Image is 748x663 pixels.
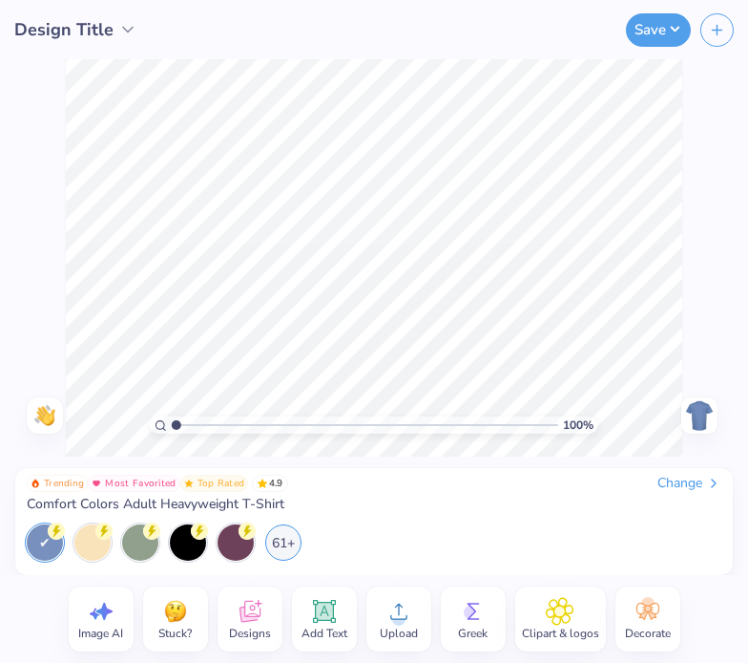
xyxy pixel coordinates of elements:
[563,417,593,434] span: 100 %
[625,626,671,641] span: Decorate
[27,475,88,492] button: Badge Button
[78,626,123,641] span: Image AI
[158,626,192,641] span: Stuck?
[301,626,347,641] span: Add Text
[44,479,84,488] span: Trending
[265,524,301,561] div: 61+
[229,626,271,641] span: Designs
[184,479,194,488] img: Top Rated sort
[657,475,721,492] div: Change
[197,479,245,488] span: Top Rated
[88,475,179,492] button: Badge Button
[92,479,101,488] img: Most Favorited sort
[31,479,40,488] img: Trending sort
[180,475,249,492] button: Badge Button
[252,475,288,492] span: 4.9
[626,13,691,47] button: Save
[522,626,599,641] span: Clipart & logos
[161,597,190,626] img: Stuck?
[105,479,176,488] span: Most Favorited
[684,400,715,431] img: Back
[14,17,114,43] span: Design Title
[27,496,284,513] span: Comfort Colors Adult Heavyweight T-Shirt
[380,626,418,641] span: Upload
[458,626,488,641] span: Greek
